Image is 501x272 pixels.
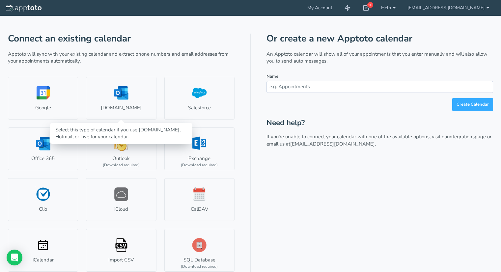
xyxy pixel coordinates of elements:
a: Office 365 [8,127,78,170]
div: Select this type of calendar if you use [DOMAIN_NAME], Hotmail, or Live for your calendar. [55,126,187,141]
a: Outlook [86,127,156,170]
p: If you’re unable to connect your calendar with one of the available options, visit our page or em... [266,133,493,148]
a: CalDAV [164,178,235,221]
a: Import CSV [86,229,156,272]
h1: Connect an existing calendar [8,34,235,44]
a: iCalendar [8,229,78,272]
label: Name [266,73,278,80]
h2: Need help? [266,119,493,127]
h1: Or create a new Apptoto calendar [266,34,493,44]
a: Google [8,77,78,120]
a: integrations [449,133,475,140]
p: An Apptoto calendar will show all of your appointments that you enter manually and will also allo... [266,51,493,65]
div: 10 [367,2,373,8]
button: Create Calendar [452,98,493,111]
a: [EMAIL_ADDRESS][DOMAIN_NAME]. [290,141,376,147]
div: (Download required) [181,264,218,269]
img: logo-apptoto--white.svg [6,5,42,12]
input: e.g. Appointments [266,81,493,93]
a: Exchange [164,127,235,170]
div: (Download required) [181,162,218,168]
a: Salesforce [164,77,235,120]
div: Open Intercom Messenger [7,250,22,265]
div: (Download required) [103,162,140,168]
a: SQL Database [164,229,235,272]
p: Apptoto will sync with your existing calendar and extract phone numbers and email addresses from ... [8,51,235,65]
a: iCloud [86,178,156,221]
a: Clio [8,178,78,221]
a: [DOMAIN_NAME] [86,77,156,120]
